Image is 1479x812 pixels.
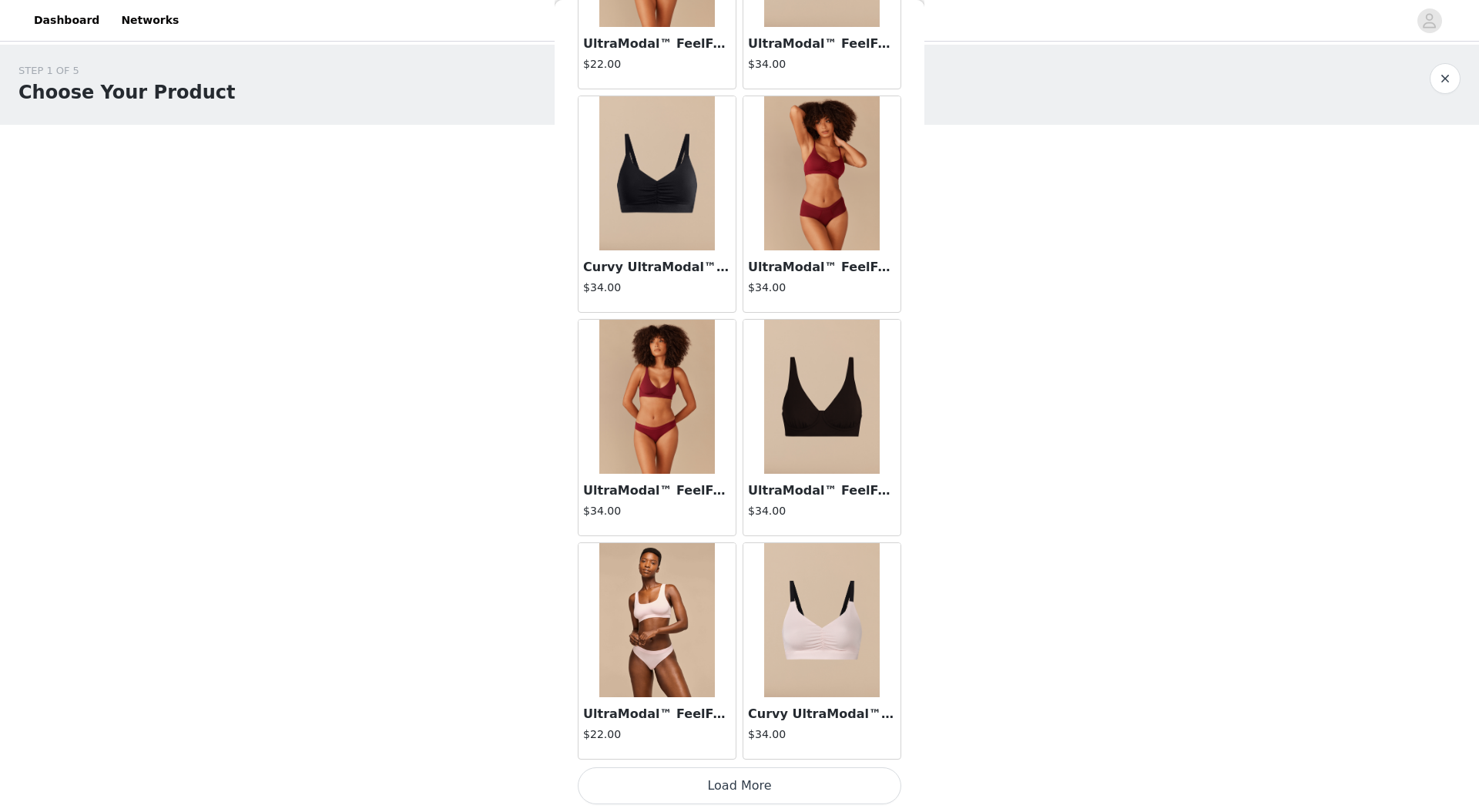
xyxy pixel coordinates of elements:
h4: $34.00 [583,280,731,296]
button: Load More [578,767,901,804]
h4: $34.00 [748,726,896,743]
h3: Curvy UltraModal™ FeelFree Ruched Bralette | Black [583,258,731,277]
h4: $22.00 [583,726,731,743]
a: Networks [112,3,188,38]
img: UltraModal™ FeelFree Thong | Peony [599,543,715,697]
h4: $34.00 [583,503,731,519]
h3: Curvy UltraModal™ FeelFree Ruched Bralette | Peony [748,705,896,723]
h3: UltraModal™ FeelFree Longline Bralette | Cabernet [583,481,731,500]
h3: UltraModal™ FeelFree Ruched Bralette | Cabernet/Cabernet [748,258,896,277]
h4: $22.00 [583,56,731,72]
h3: UltraModal™ FeelFree Thong | Peony [583,705,731,723]
h4: $34.00 [748,280,896,296]
h4: $34.00 [748,503,896,519]
div: avatar [1422,8,1437,33]
div: STEP 1 OF 5 [18,63,235,79]
a: Dashboard [25,3,109,38]
h3: UltraModal™ FeelFree Longline Bralette | Black [748,481,896,500]
img: Curvy UltraModal™ FeelFree Ruched Bralette | Black [599,96,715,250]
img: UltraModal™ FeelFree Longline Bralette | Cabernet [599,320,715,474]
h4: $34.00 [748,56,896,72]
img: UltraModal™ FeelFree Ruched Bralette | Cabernet/Cabernet [764,96,880,250]
img: Curvy UltraModal™ FeelFree Ruched Bralette | Peony [764,543,880,697]
img: UltraModal™ FeelFree Longline Bralette | Black [764,320,880,474]
h3: UltraModal™ FeelFree Triangle Bralette | Black [748,35,896,53]
h3: UltraModal™ FeelFree Bikini | Cabernet [583,35,731,53]
h1: Choose Your Product [18,79,235,106]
